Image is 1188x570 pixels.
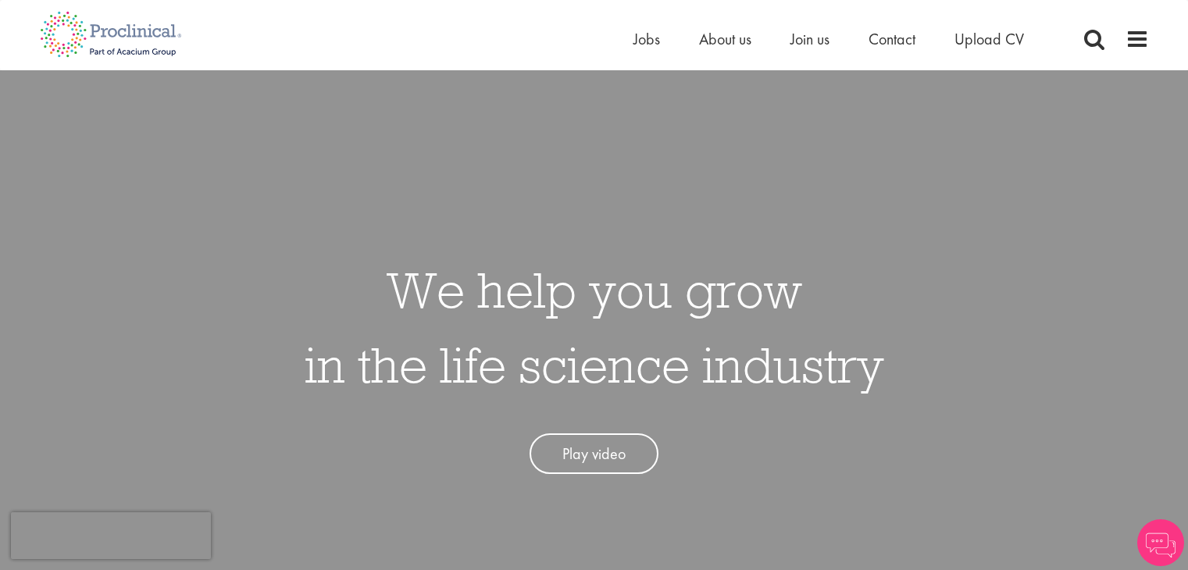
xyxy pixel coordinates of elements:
[305,252,884,402] h1: We help you grow in the life science industry
[530,433,658,475] a: Play video
[790,29,829,49] a: Join us
[869,29,915,49] a: Contact
[633,29,660,49] a: Jobs
[954,29,1024,49] a: Upload CV
[699,29,751,49] a: About us
[1137,519,1184,566] img: Chatbot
